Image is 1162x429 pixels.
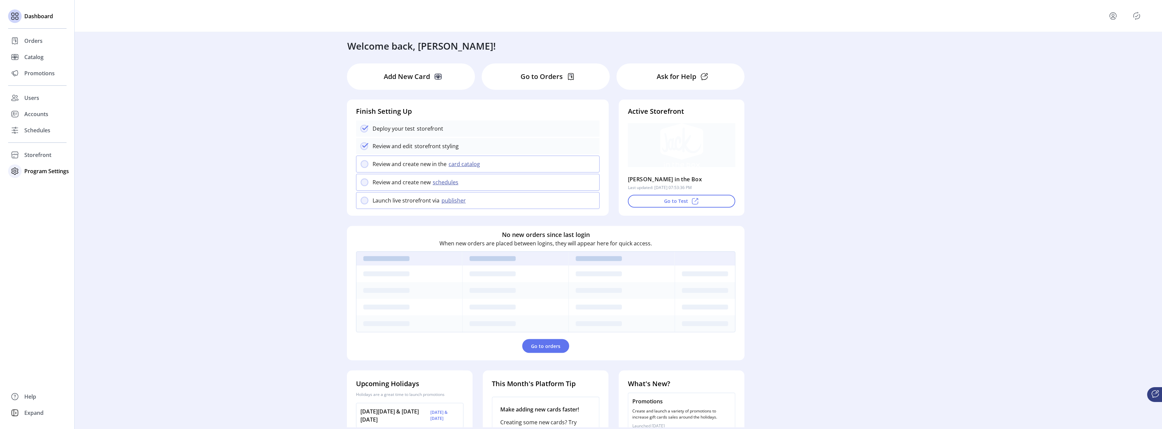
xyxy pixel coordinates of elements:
button: menu [1108,10,1118,21]
button: schedules [431,178,462,186]
p: Holidays are a great time to launch promotions [356,391,463,397]
p: Create and launch a variety of promotions to increase gift cards sales around the holidays. [632,408,731,420]
button: publisher [439,196,470,205]
p: Review and create new [373,178,431,186]
span: Promotions [24,69,55,77]
p: Deploy your test [373,125,415,133]
p: storefront [415,125,443,133]
p: Go to Orders [521,72,563,82]
p: Add New Card [384,72,430,82]
h4: Finish Setting Up [356,106,600,116]
p: Review and edit [373,142,412,150]
p: [DATE] & [DATE] [430,409,459,421]
button: Go to Test [628,195,735,208]
p: Launched [DATE] [632,423,731,429]
span: Orders [24,37,43,45]
span: Storefront [24,151,51,159]
p: Last updated: [DATE] 07:53:36 PM [628,185,692,191]
p: [PERSON_NAME] in the Box [628,174,702,185]
button: card catalog [447,160,484,168]
h4: Active Storefront [628,106,735,116]
span: Schedules [24,126,50,134]
p: Review and create new in the [373,160,447,168]
h4: What's New? [628,378,735,388]
p: Launch live strorefront via [373,196,439,205]
span: Accounts [24,110,48,118]
p: When new orders are placed between logins, they will appear here for quick access. [439,239,652,247]
p: [DATE][DATE] & [DATE][DATE] [360,407,430,423]
p: Ask for Help [657,72,696,82]
button: Go to orders [522,339,569,353]
button: Publisher Panel [1131,10,1142,21]
h4: Upcoming Holidays [356,378,463,388]
span: Program Settings [24,167,69,175]
span: Go to orders [531,342,560,349]
span: Expand [24,409,44,417]
p: storefront styling [412,142,459,150]
h3: Welcome back, [PERSON_NAME]! [347,39,496,53]
span: Dashboard [24,12,53,20]
span: Users [24,94,39,102]
p: Promotions [632,397,731,405]
span: Catalog [24,53,44,61]
h6: No new orders since last login [502,230,590,239]
h4: This Month's Platform Tip [492,378,599,388]
p: Make adding new cards faster! [500,405,591,413]
span: Help [24,393,36,401]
